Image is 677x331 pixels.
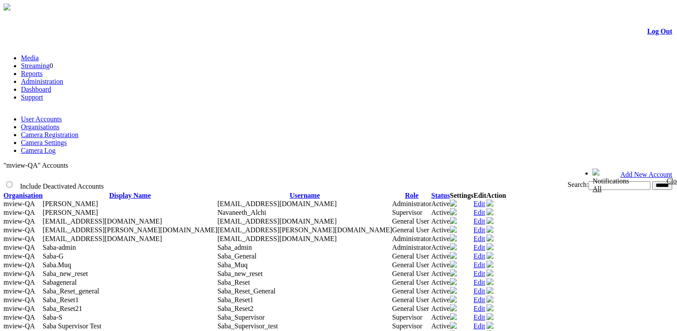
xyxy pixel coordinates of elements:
[473,270,485,277] a: Edit
[3,217,35,225] span: mview-QA
[450,234,457,241] img: camera24.png
[3,314,35,321] span: mview-QA
[647,28,672,35] a: Log Out
[473,209,485,216] a: Edit
[505,169,575,176] span: Welcome, Saba-S (Supervisor)
[3,270,35,277] span: mview-QA
[218,314,265,321] span: Saba_Supervisor
[450,200,457,207] img: camera24.png
[473,314,485,321] a: Edit
[218,209,266,216] span: Navaneeth_Alchi
[473,252,485,260] a: Edit
[3,162,68,169] span: "mview-QA" Accounts
[3,235,35,242] span: mview-QA
[43,252,64,260] span: Contact Method: SMS and Email
[473,261,485,269] a: Edit
[218,287,276,295] span: Saba_Reset_General
[450,208,457,215] img: camera24.png
[392,269,432,278] td: General User
[431,252,450,261] td: Active
[486,296,493,303] img: user-active-green-icon.svg
[3,322,35,330] span: mview-QA
[43,226,218,234] span: Contact Method: SMS and Email
[473,217,485,225] a: Edit
[392,313,432,322] td: Supervisor
[218,226,392,234] span: rav.brar@mview.com.au
[486,323,493,330] a: Deactivate
[473,296,485,303] a: Edit
[392,296,432,304] td: General User
[486,313,493,320] img: user-active-green-icon.svg
[43,270,88,277] span: Contact Method: SMS and Email
[486,287,493,294] img: user-active-green-icon.svg
[218,217,337,225] span: rav+stealth@mview.com.au
[450,278,457,285] img: camera24.png
[21,131,78,138] a: Camera Registration
[486,252,493,259] img: user-active-green-icon.svg
[486,200,493,207] img: user-active-green-icon.svg
[3,279,35,286] span: mview-QA
[3,200,35,207] span: mview-QA
[43,296,79,303] span: Contact Method: SMS and Email
[450,243,457,250] img: camera24.png
[431,261,450,269] td: Active
[3,209,35,216] span: mview-QA
[3,296,35,303] span: mview-QA
[592,169,599,176] img: bell24.png
[20,183,104,190] span: Include Deactivated Accounts
[218,279,250,286] span: Saba_Reset
[486,269,493,276] img: user-active-green-icon.svg
[43,314,62,321] span: Contact Method: SMS and Email
[392,243,432,252] td: Administrator
[109,192,151,199] a: Display Name
[218,261,248,269] span: Saba_Muq
[486,200,493,208] a: Deactivate
[473,305,485,312] a: Edit
[486,243,493,250] img: user-active-green-icon.svg
[431,278,450,287] td: Active
[218,244,252,251] span: Saba_admin
[392,226,432,234] td: General User
[43,279,77,286] span: Contact Method: SMS and Email
[21,93,43,101] a: Support
[450,226,457,233] img: camera24.png
[473,279,485,286] a: Edit
[21,139,67,146] a: Camera Settings
[431,234,450,243] td: Active
[21,70,43,77] a: Reports
[486,217,493,224] img: user-active-green-icon.svg
[392,217,432,226] td: General User
[21,54,39,62] a: Media
[473,244,485,251] a: Edit
[431,192,450,199] a: Status
[486,244,493,252] a: Deactivate
[218,270,263,277] span: Saba_new_reset
[450,261,457,268] img: camera24.png
[218,235,337,242] span: rav@mview.com.au
[21,147,56,154] a: Camera Log
[486,278,493,285] img: user-active-green-icon.svg
[450,322,457,329] img: camera24.png
[3,3,10,10] img: arrow-3.png
[431,243,450,252] td: Active
[218,296,254,303] span: Saba_Reset1
[21,78,63,85] a: Administration
[405,192,418,199] a: Role
[431,269,450,278] td: Active
[289,192,320,199] a: Username
[392,322,432,331] td: Supervisor
[486,314,493,321] a: Deactivate
[486,209,493,217] a: Deactivate
[43,287,99,295] span: Contact Method: SMS and Email
[450,217,457,224] img: camera24.png
[450,287,457,294] img: camera24.png
[431,287,450,296] td: Active
[218,252,257,260] span: Saba_General
[43,200,98,207] span: Contact Method: SMS and Email
[21,86,51,93] a: Dashboard
[486,270,493,278] a: Deactivate
[431,313,450,322] td: Active
[392,261,432,269] td: General User
[3,261,35,269] span: mview-QA
[43,261,71,269] span: Contact Method: SMS and Email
